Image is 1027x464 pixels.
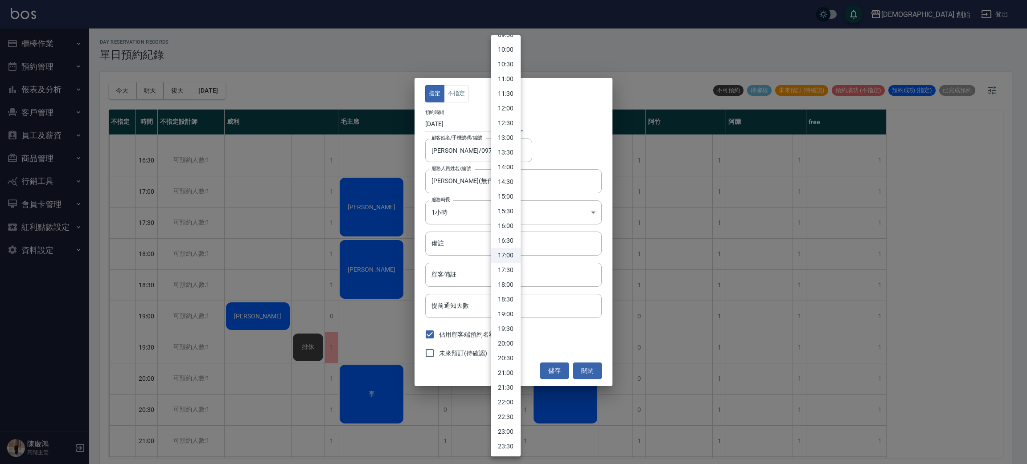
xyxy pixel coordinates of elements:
li: 11:00 [491,72,521,86]
li: 14:00 [491,160,521,175]
li: 13:00 [491,130,521,145]
li: 20:00 [491,336,521,351]
li: 16:30 [491,233,521,248]
li: 15:30 [491,204,521,219]
li: 23:00 [491,424,521,439]
li: 19:00 [491,307,521,322]
li: 12:30 [491,116,521,130]
li: 17:30 [491,263,521,277]
li: 20:30 [491,351,521,366]
li: 11:30 [491,86,521,101]
li: 10:00 [491,42,521,57]
li: 18:30 [491,292,521,307]
li: 10:30 [491,57,521,72]
li: 16:00 [491,219,521,233]
li: 12:00 [491,101,521,116]
li: 22:00 [491,395,521,410]
li: 19:30 [491,322,521,336]
li: 14:30 [491,175,521,189]
li: 18:00 [491,277,521,292]
li: 23:30 [491,439,521,454]
li: 09:30 [491,28,521,42]
li: 22:30 [491,410,521,424]
li: 13:30 [491,145,521,160]
li: 21:00 [491,366,521,380]
li: 15:00 [491,189,521,204]
li: 17:00 [491,248,521,263]
li: 21:30 [491,380,521,395]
